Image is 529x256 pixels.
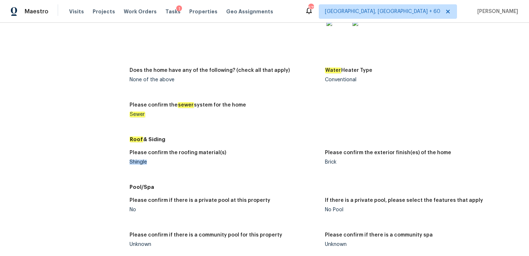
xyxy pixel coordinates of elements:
[69,8,84,15] span: Visits
[130,160,319,165] div: Shingle
[25,8,48,15] span: Maestro
[325,68,372,73] h5: Heater Type
[130,150,226,155] h5: Please confirm the roofing material(s)
[130,77,319,82] div: None of the above
[325,8,440,15] span: [GEOGRAPHIC_DATA], [GEOGRAPHIC_DATA] + 60
[308,4,313,12] div: 572
[325,150,451,155] h5: Please confirm the exterior finish(es) of the home
[130,112,145,117] em: Sewer
[130,103,246,108] h5: Please confirm the system for the home
[130,242,319,247] div: Unknown
[93,8,115,15] span: Projects
[130,183,520,191] h5: Pool/Spa
[325,242,515,247] div: Unknown
[474,8,518,15] span: [PERSON_NAME]
[130,68,290,73] h5: Does the home have any of the following? (check all that apply)
[124,8,157,15] span: Work Orders
[178,102,194,108] em: sewer
[130,136,143,142] em: Roof
[130,207,319,212] div: No
[226,8,273,15] span: Geo Assignments
[325,68,341,73] em: Water
[325,160,515,165] div: Brick
[130,136,520,143] h5: & Siding
[189,8,217,15] span: Properties
[165,9,181,14] span: Tasks
[325,207,515,212] div: No Pool
[130,233,282,238] h5: Please confirm if there is a community pool for this property
[130,198,270,203] h5: Please confirm if there is a private pool at this property
[325,198,483,203] h5: If there is a private pool, please select the features that apply
[325,77,515,82] div: Conventional
[176,5,182,13] div: 1
[325,233,433,238] h5: Please confirm if there is a community spa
